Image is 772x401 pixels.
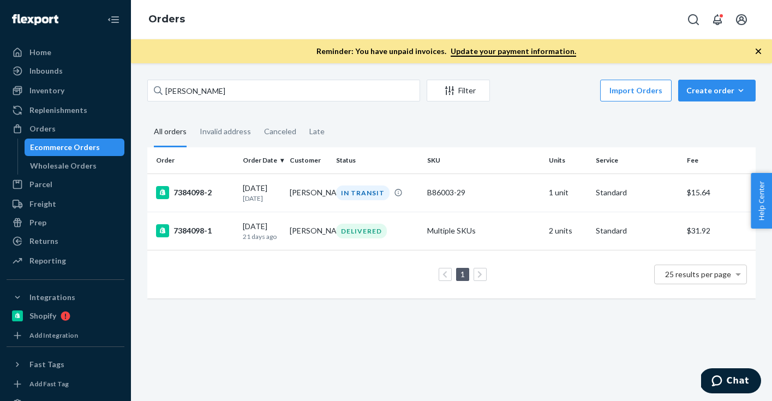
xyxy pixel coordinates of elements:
p: [DATE] [243,194,280,203]
div: Ecommerce Orders [30,142,100,153]
th: Order Date [238,147,285,173]
div: [DATE] [243,221,280,241]
button: Close Navigation [103,9,124,31]
div: Integrations [29,292,75,303]
td: Multiple SKUs [423,212,544,250]
button: Filter [427,80,490,101]
div: Inbounds [29,65,63,76]
div: Shopify [29,310,56,321]
a: Orders [7,120,124,137]
a: Replenishments [7,101,124,119]
a: Home [7,44,124,61]
td: 1 unit [544,173,591,212]
div: Wholesale Orders [30,160,97,171]
a: Wholesale Orders [25,157,125,175]
a: Freight [7,195,124,213]
button: Fast Tags [7,356,124,373]
th: Service [591,147,683,173]
div: Canceled [264,117,296,146]
div: 7384098-2 [156,186,234,199]
iframe: Opens a widget where you can chat to one of our agents [701,368,761,396]
div: Fast Tags [29,359,64,370]
div: Invalid address [200,117,251,146]
ol: breadcrumbs [140,4,194,35]
div: Reporting [29,255,66,266]
div: Inventory [29,85,64,96]
button: Integrations [7,289,124,306]
div: Late [309,117,325,146]
th: Status [332,147,423,173]
div: Create order [686,85,747,96]
div: Filter [427,85,489,96]
p: Standard [596,187,678,198]
a: Add Fast Tag [7,378,124,391]
p: Reminder: You have unpaid invoices. [316,46,576,57]
div: Add Integration [29,331,78,340]
th: Fee [683,147,756,173]
div: [DATE] [243,183,280,203]
img: Flexport logo [12,14,58,25]
input: Search orders [147,80,420,101]
div: All orders [154,117,187,147]
th: Units [544,147,591,173]
div: Orders [29,123,56,134]
button: Create order [678,80,756,101]
td: 2 units [544,212,591,250]
a: Prep [7,214,124,231]
div: Replenishments [29,105,87,116]
div: IN TRANSIT [336,185,390,200]
a: Reporting [7,252,124,270]
a: Orders [148,13,185,25]
th: Order [147,147,238,173]
div: Parcel [29,179,52,190]
a: Inventory [7,82,124,99]
a: Ecommerce Orders [25,139,125,156]
a: Shopify [7,307,124,325]
a: Inbounds [7,62,124,80]
p: Standard [596,225,678,236]
a: Add Integration [7,329,124,342]
button: Help Center [751,173,772,229]
td: $15.64 [683,173,756,212]
button: Import Orders [600,80,672,101]
div: 7384098-1 [156,224,234,237]
div: Add Fast Tag [29,379,69,388]
div: DELIVERED [336,224,387,238]
div: B86003-29 [427,187,540,198]
div: Prep [29,217,46,228]
div: Home [29,47,51,58]
a: Page 1 is your current page [458,270,467,279]
div: Customer [290,155,327,165]
a: Parcel [7,176,124,193]
p: 21 days ago [243,232,280,241]
button: Open Search Box [683,9,704,31]
div: Returns [29,236,58,247]
span: 25 results per page [665,270,731,279]
td: [PERSON_NAME] [285,212,332,250]
td: $31.92 [683,212,756,250]
th: SKU [423,147,544,173]
a: Returns [7,232,124,250]
div: Freight [29,199,56,210]
button: Open notifications [707,9,728,31]
button: Open account menu [731,9,752,31]
td: [PERSON_NAME] [285,173,332,212]
a: Update your payment information. [451,46,576,57]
